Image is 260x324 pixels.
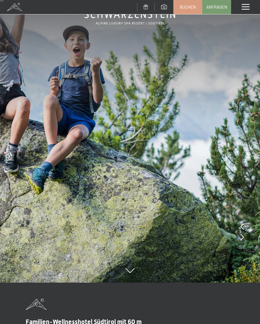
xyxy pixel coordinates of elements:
[203,0,231,14] a: Anfragen
[243,243,246,251] span: 8
[180,4,196,10] span: Buchen
[238,243,241,251] span: 6
[206,4,227,10] span: Anfragen
[241,243,243,251] span: /
[174,0,202,14] a: Buchen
